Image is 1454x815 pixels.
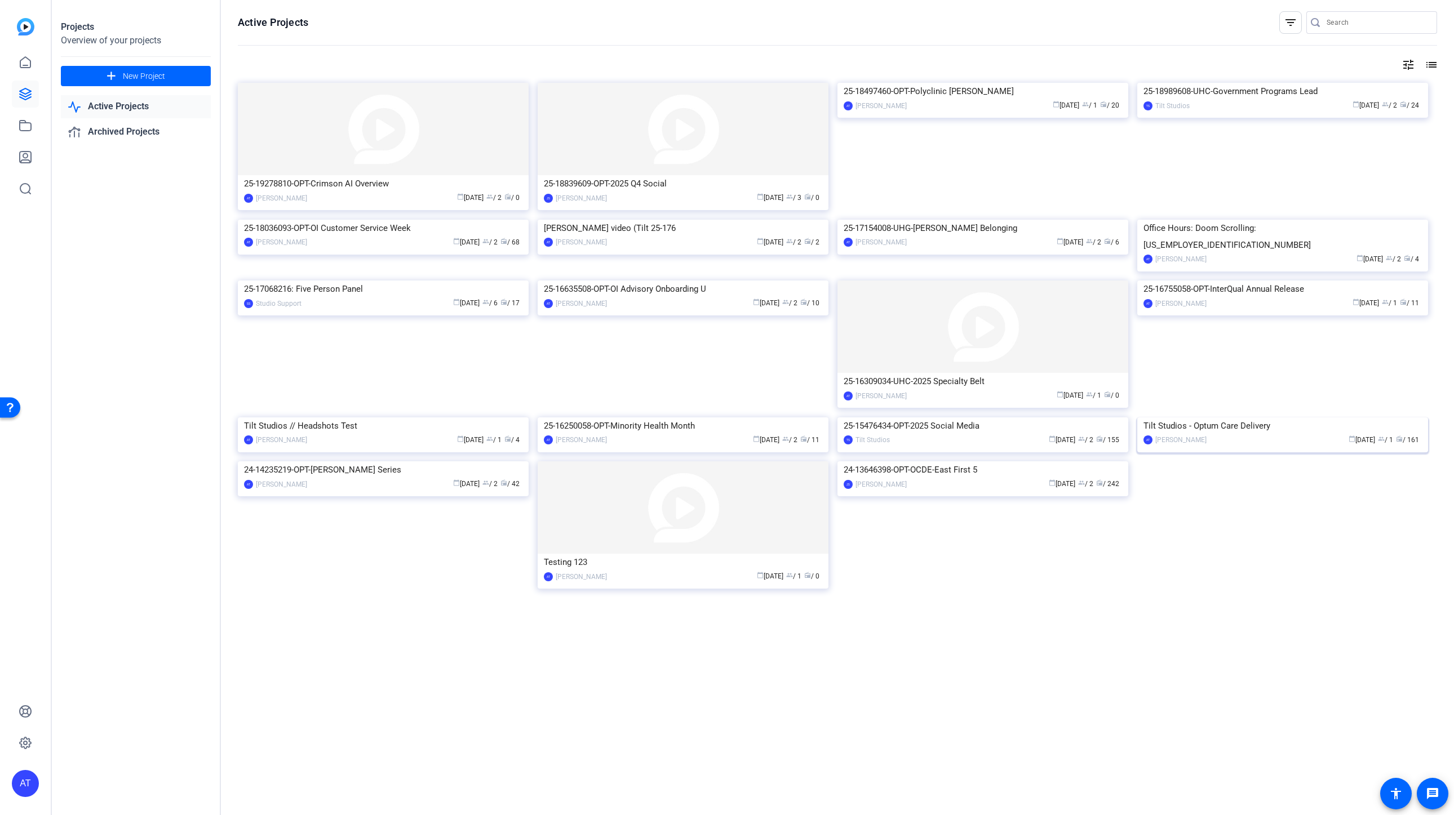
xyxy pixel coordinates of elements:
span: group [1086,391,1093,398]
span: calendar_today [1357,255,1363,261]
span: / 6 [482,299,498,307]
span: calendar_today [757,193,764,200]
span: radio [504,193,511,200]
span: calendar_today [1053,101,1060,108]
span: calendar_today [1057,238,1063,244]
div: [PERSON_NAME] [556,571,607,582]
span: / 42 [500,480,520,488]
span: / 0 [804,194,819,202]
span: calendar_today [753,299,760,305]
div: AT [244,435,253,444]
span: calendar_today [1049,479,1056,486]
span: radio [1096,435,1103,442]
div: 25-18839609-OPT-2025 Q4 Social [544,175,822,192]
div: [PERSON_NAME] [556,237,607,248]
span: / 0 [804,572,819,580]
div: AT [844,238,853,247]
div: [PERSON_NAME] [256,479,307,490]
span: radio [1096,479,1103,486]
span: group [1078,479,1085,486]
input: Search [1327,16,1428,29]
span: / 2 [1078,436,1093,444]
div: AT [1143,299,1152,308]
div: 25-15476434-OPT-2025 Social Media [844,417,1122,434]
span: [DATE] [453,480,480,488]
div: 25-16250058-OPT-Minority Health Month [544,417,822,434]
span: / 2 [786,238,801,246]
div: Tilt Studios - Optum Care Delivery [1143,417,1422,434]
span: / 6 [1104,238,1119,246]
span: / 68 [500,238,520,246]
div: [PERSON_NAME] [256,193,307,204]
span: / 4 [1404,255,1419,263]
span: radio [500,299,507,305]
span: group [482,238,489,244]
span: / 4 [504,436,520,444]
div: 25-18036093-OPT-OI Customer Service Week [244,220,522,237]
div: 24-13646398-OPT-OCDE-East First 5 [844,461,1122,478]
span: group [486,193,493,200]
div: 25-18989608-UHC-Government Programs Lead [1143,83,1422,100]
span: group [482,299,489,305]
div: Projects [61,20,211,34]
div: AT [244,238,253,247]
span: radio [804,572,811,578]
span: [DATE] [457,436,484,444]
div: [PERSON_NAME] [556,193,607,204]
div: AT [244,194,253,203]
div: AT [544,572,553,581]
span: [DATE] [453,238,480,246]
span: group [786,193,793,200]
span: New Project [123,70,165,82]
span: / 242 [1096,480,1119,488]
span: calendar_today [457,193,464,200]
div: AT [244,480,253,489]
span: / 1 [786,572,801,580]
div: [PERSON_NAME] [256,434,307,446]
div: AT [1143,435,1152,444]
div: Office Hours: Doom Scrolling: [US_EMPLOYER_IDENTIFICATION_NUMBER] [1143,220,1422,253]
span: group [1386,255,1393,261]
span: calendar_today [453,238,460,244]
div: 25-17068216: Five Person Panel [244,280,522,297]
mat-icon: tune [1402,58,1415,72]
span: group [1082,101,1089,108]
a: Archived Projects [61,121,211,144]
mat-icon: add [104,69,118,83]
div: [PERSON_NAME] [855,390,907,402]
span: radio [1396,435,1403,442]
span: / 2 [804,238,819,246]
span: radio [800,435,807,442]
div: [PERSON_NAME] [556,298,607,309]
span: / 2 [482,480,498,488]
div: 25-19278810-OPT-Crimson AI Overview [244,175,522,192]
span: / 17 [500,299,520,307]
span: / 2 [1382,101,1397,109]
div: JS [544,194,553,203]
span: [DATE] [757,572,783,580]
span: / 2 [1086,238,1101,246]
mat-icon: accessibility [1389,787,1403,800]
span: radio [500,479,507,486]
span: / 1 [486,436,502,444]
div: [PERSON_NAME] [1155,298,1207,309]
div: AT [844,101,853,110]
div: Overview of your projects [61,34,211,47]
span: [DATE] [1057,391,1083,399]
span: group [786,238,793,244]
span: calendar_today [457,435,464,442]
div: [PERSON_NAME] [855,100,907,112]
span: group [1378,435,1385,442]
span: calendar_today [757,572,764,578]
button: New Project [61,66,211,86]
div: AT [1143,255,1152,264]
div: SS [244,299,253,308]
span: / 2 [1386,255,1401,263]
span: [DATE] [753,299,779,307]
div: Studio Support [256,298,302,309]
div: 25-17154008-UHG-[PERSON_NAME] Belonging [844,220,1122,237]
div: AT [12,770,39,797]
span: calendar_today [453,479,460,486]
div: 25-16309034-UHC-2025 Specialty Belt [844,373,1122,390]
span: calendar_today [1349,435,1355,442]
